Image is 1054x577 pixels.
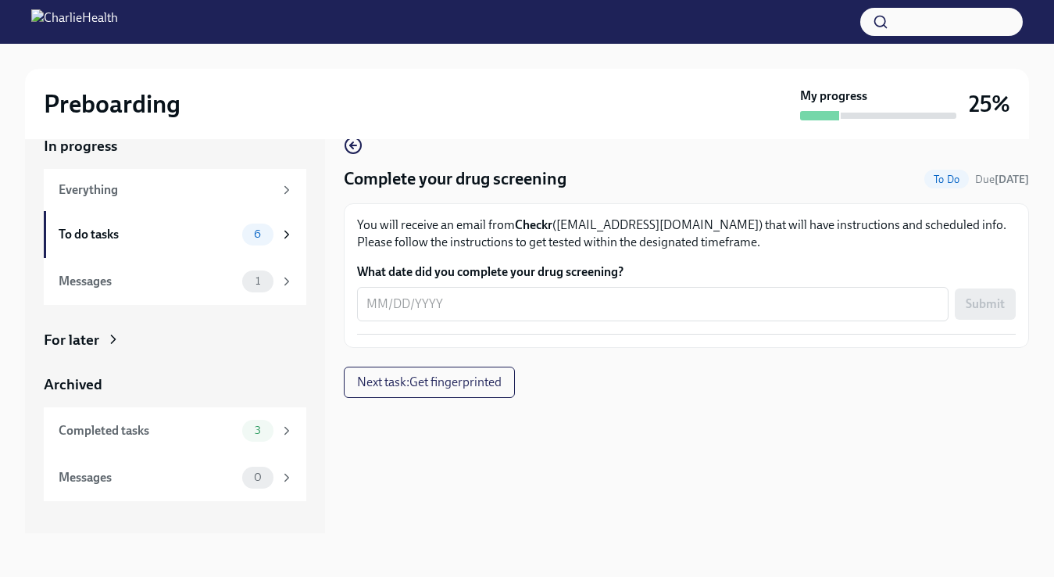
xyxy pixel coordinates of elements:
[59,422,236,439] div: Completed tasks
[44,375,306,395] a: Archived
[245,425,270,436] span: 3
[44,330,99,350] div: For later
[246,275,270,287] span: 1
[357,217,1016,251] p: You will receive an email from ([EMAIL_ADDRESS][DOMAIN_NAME]) that will have instructions and sch...
[357,263,1016,281] label: What date did you complete your drug screening?
[515,217,552,232] strong: Checkr
[245,228,270,240] span: 6
[995,173,1029,186] strong: [DATE]
[357,375,502,390] span: Next task : Get fingerprinted
[44,258,306,305] a: Messages1
[59,181,273,199] div: Everything
[59,226,236,243] div: To do tasks
[44,330,306,350] a: For later
[344,167,566,191] h4: Complete your drug screening
[975,172,1029,187] span: August 28th, 2025 07:00
[31,9,118,34] img: CharlieHealth
[924,174,969,185] span: To Do
[44,88,180,120] h2: Preboarding
[800,88,867,105] strong: My progress
[969,90,1010,118] h3: 25%
[344,367,515,398] button: Next task:Get fingerprinted
[44,211,306,258] a: To do tasks6
[975,173,1029,186] span: Due
[44,169,306,211] a: Everything
[245,471,271,483] span: 0
[44,136,306,156] a: In progress
[44,454,306,501] a: Messages0
[44,407,306,454] a: Completed tasks3
[59,273,236,290] div: Messages
[59,469,236,486] div: Messages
